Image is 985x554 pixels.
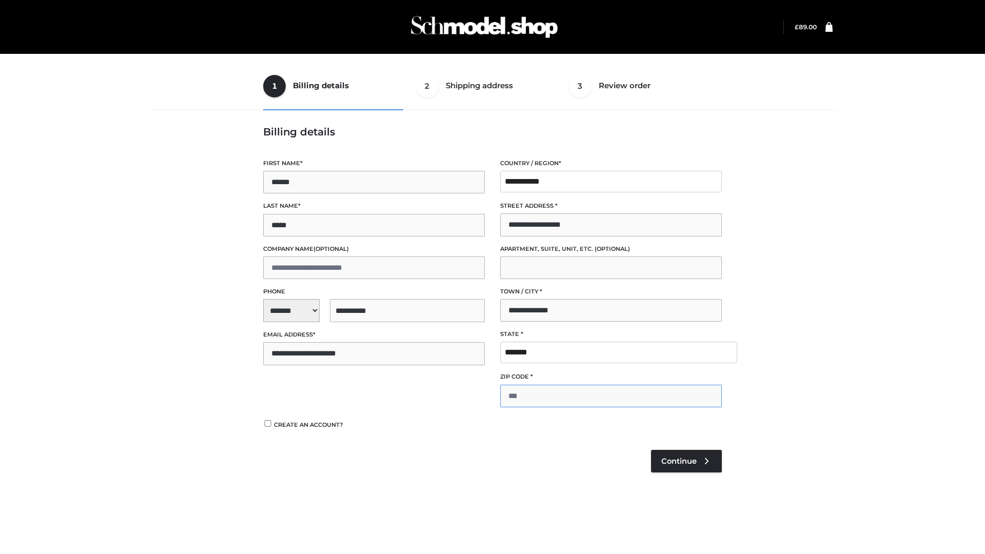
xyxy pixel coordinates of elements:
img: Schmodel Admin 964 [407,7,561,47]
label: Apartment, suite, unit, etc. [500,244,722,254]
label: Town / City [500,287,722,296]
h3: Billing details [263,126,722,138]
label: Street address [500,201,722,211]
label: ZIP Code [500,372,722,382]
label: Phone [263,287,485,296]
a: £89.00 [795,23,817,31]
span: £ [795,23,799,31]
span: Continue [661,457,697,466]
a: Continue [651,450,722,472]
span: Create an account? [274,421,343,428]
label: Email address [263,330,485,340]
span: (optional) [313,245,349,252]
label: First name [263,159,485,168]
input: Create an account? [263,420,272,427]
span: (optional) [595,245,630,252]
bdi: 89.00 [795,23,817,31]
label: Country / Region [500,159,722,168]
label: Company name [263,244,485,254]
label: State [500,329,722,339]
label: Last name [263,201,485,211]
